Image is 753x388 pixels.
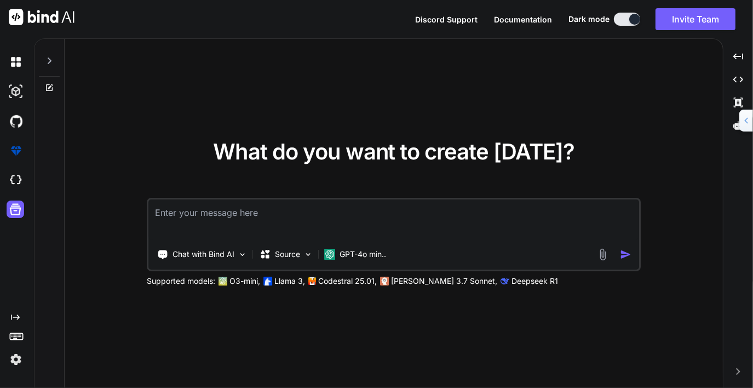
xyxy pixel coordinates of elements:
img: cloudideIcon [7,171,25,190]
p: [PERSON_NAME] 3.7 Sonnet, [391,276,497,287]
img: darkAi-studio [7,82,25,101]
img: claude [380,277,389,286]
img: Llama2 [263,277,272,286]
p: Chat with Bind AI [173,249,234,260]
img: Pick Tools [238,250,247,259]
button: Discord Support [415,14,478,25]
img: Mistral-AI [308,277,316,285]
button: Invite Team [656,8,735,30]
img: claude [501,277,509,286]
img: icon [620,249,631,260]
span: What do you want to create [DATE]? [213,138,575,165]
img: Pick Models [303,250,313,259]
img: darkChat [7,53,25,71]
p: Deepseek R1 [511,276,558,287]
img: Bind AI [9,9,74,25]
img: GPT-4 [219,277,227,286]
img: GPT-4o mini [324,249,335,260]
p: Llama 3, [274,276,305,287]
button: Documentation [494,14,552,25]
span: Dark mode [568,14,610,25]
span: Documentation [494,15,552,24]
p: GPT-4o min.. [340,249,386,260]
p: O3-mini, [229,276,260,287]
p: Supported models: [147,276,215,287]
p: Source [275,249,300,260]
img: settings [7,350,25,369]
img: attachment [596,248,609,261]
p: Codestral 25.01, [318,276,377,287]
span: Discord Support [415,15,478,24]
img: githubDark [7,112,25,130]
img: premium [7,141,25,160]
